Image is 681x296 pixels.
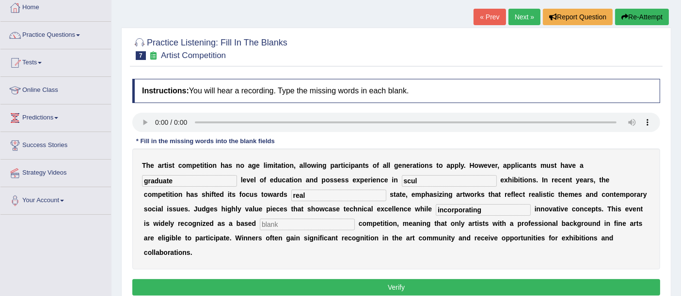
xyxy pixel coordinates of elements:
a: Predictions [0,104,111,129]
b: o [373,162,377,169]
b: i [419,162,421,169]
b: s [228,162,232,169]
b: i [541,191,543,198]
b: t [520,176,523,184]
a: Tests [0,49,111,74]
h2: Practice Listening: Fill In The Blanks [132,36,287,60]
b: e [507,191,511,198]
b: o [470,191,475,198]
b: e [515,191,519,198]
b: h [491,191,495,198]
b: a [396,191,400,198]
b: t [416,162,419,169]
b: t [275,162,278,169]
b: s [429,162,433,169]
b: l [515,162,517,169]
b: h [560,191,565,198]
b: w [465,191,470,198]
b: o [260,176,264,184]
b: d [279,191,284,198]
b: m [569,191,574,198]
b: u [250,191,254,198]
b: t [489,191,491,198]
a: Your Account [0,187,111,211]
b: c [558,176,562,184]
b: s [333,176,337,184]
b: r [552,176,554,184]
b: e [412,191,415,198]
b: t [230,191,232,198]
b: r [505,191,507,198]
input: blank [436,204,531,216]
b: , [406,191,408,198]
b: e [531,191,535,198]
b: p [450,162,455,169]
b: c [602,191,605,198]
b: t [281,162,284,169]
b: m [268,162,273,169]
b: l [459,162,460,169]
b: l [254,176,256,184]
a: Online Class [0,77,111,101]
b: T [142,162,146,169]
input: blank [142,175,237,187]
a: Practice Questions [0,22,111,46]
b: i [392,176,394,184]
b: s [202,191,206,198]
b: a [565,162,569,169]
b: c [380,176,384,184]
b: w [268,191,273,198]
b: i [273,162,275,169]
b: , [594,176,596,184]
b: a [495,191,499,198]
b: f [211,191,214,198]
b: t [261,191,264,198]
b: l [513,191,515,198]
b: n [544,176,548,184]
b: c [178,162,182,169]
b: i [443,191,444,198]
b: o [524,176,528,184]
b: p [421,191,426,198]
b: n [298,176,302,184]
b: e [352,176,356,184]
b: p [507,162,511,169]
b: z [439,191,443,198]
a: « Prev [474,9,506,25]
b: o [630,191,634,198]
span: 7 [136,51,146,60]
b: r [277,191,279,198]
b: n [310,176,314,184]
b: s [543,191,547,198]
b: t [166,191,168,198]
div: * Fill in the missing words into the blank fields [132,137,279,146]
b: i [284,162,285,169]
b: s [533,162,537,169]
b: i [549,191,551,198]
b: l [387,162,389,169]
b: i [343,162,345,169]
b: a [285,176,289,184]
b: n [394,176,398,184]
b: e [574,191,578,198]
b: n [402,162,407,169]
b: a [429,191,433,198]
b: s [254,191,258,198]
b: i [349,162,351,169]
b: r [495,162,498,169]
b: f [511,191,513,198]
b: e [250,176,254,184]
button: Report Question [543,9,613,25]
b: e [373,176,377,184]
b: o [182,162,187,169]
b: v [488,162,491,169]
b: t [341,162,343,169]
b: a [456,191,460,198]
b: v [246,176,250,184]
b: h [426,191,430,198]
b: s [341,176,345,184]
b: e [162,191,166,198]
b: e [384,176,388,184]
b: s [365,162,369,169]
b: s [284,191,287,198]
